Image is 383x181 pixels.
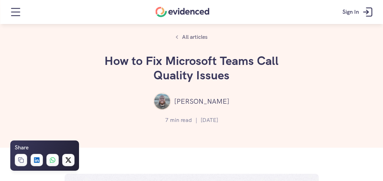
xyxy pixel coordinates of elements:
p: All articles [182,33,207,42]
img: "" [154,93,171,110]
p: [DATE] [201,116,218,125]
a: Sign In [337,2,380,22]
h6: Share [15,143,29,152]
a: Home [156,7,210,17]
p: Sign In [342,8,359,16]
a: All articles [172,31,211,43]
h1: How to Fix Microsoft Teams Call Quality Issues [89,54,295,82]
p: [PERSON_NAME] [174,96,229,107]
p: min read [170,116,192,125]
p: | [195,116,197,125]
p: 7 [165,116,168,125]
